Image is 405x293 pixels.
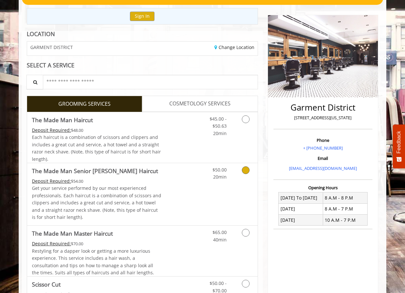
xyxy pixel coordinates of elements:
p: Get your service performed by our most experienced professionals. Each haircut is a combination o... [32,185,162,221]
p: [STREET_ADDRESS][US_STATE] [275,114,371,121]
span: 20min [213,174,227,180]
span: Each haircut is a combination of scissors and clippers and includes a great cut and service, a ho... [32,134,161,162]
span: This service needs some Advance to be paid before we block your appointment [32,240,71,247]
b: Scissor Cut [32,280,61,289]
span: This service needs some Advance to be paid before we block your appointment [32,127,71,133]
a: Change Location [214,44,254,50]
span: 40min [213,237,227,243]
a: + [PHONE_NUMBER] [303,145,343,151]
b: The Made Man Master Haircut [32,229,113,238]
div: $48.00 [32,127,162,134]
td: 8 A.M - 7 P.M [323,203,367,214]
span: This service needs some Advance to be paid before we block your appointment [32,178,71,184]
h2: Garment District [275,103,371,112]
span: GARMENT DISTRICT [30,45,73,50]
span: GROOMING SERVICES [58,100,111,108]
span: 20min [213,130,227,136]
span: $50.00 [212,167,227,173]
b: LOCATION [27,30,55,38]
b: The Made Man Senior [PERSON_NAME] Haircut [32,166,158,175]
td: [DATE] [279,203,323,214]
h3: Opening Hours [273,185,372,190]
a: [EMAIL_ADDRESS][DOMAIN_NAME] [289,165,357,171]
div: SELECT A SERVICE [27,62,258,68]
td: 8 A.M - 8 P.M [323,192,367,203]
span: $45.00 - $50.63 [210,116,227,129]
div: $70.00 [32,240,162,247]
span: Feedback [396,131,402,153]
div: $54.00 [32,178,162,185]
button: Feedback - Show survey [393,124,405,168]
td: [DATE] To [DATE] [279,192,323,203]
h3: Email [275,156,371,161]
span: COSMETOLOGY SERVICES [169,100,231,108]
td: 10 A.M - 7 P.M [323,215,367,226]
button: Service Search [26,75,43,89]
b: The Made Man Haircut [32,115,93,124]
button: Sign In [130,12,154,21]
span: $65.00 [212,229,227,235]
h3: Phone [275,138,371,142]
td: [DATE] [279,215,323,226]
span: Restyling for a dapper look or getting a more luxurious experience. This service includes a hair ... [32,248,154,276]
